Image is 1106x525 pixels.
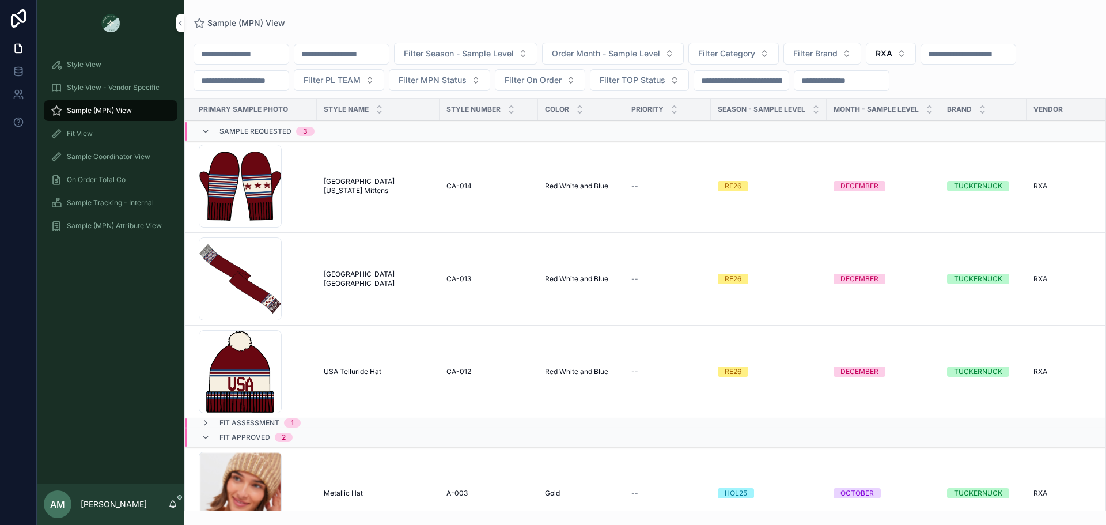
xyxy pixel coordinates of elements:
[725,488,747,498] div: HOL25
[840,274,878,284] div: DECEMBER
[631,182,638,191] span: --
[631,489,704,498] a: --
[947,274,1020,284] a: TUCKERNUCK
[698,48,755,59] span: Filter Category
[1033,367,1047,376] span: RXA
[947,105,972,114] span: Brand
[67,221,162,231] span: Sample (MPN) Attribute View
[44,192,177,213] a: Sample Tracking - Internal
[725,181,741,191] div: RE26
[505,74,562,86] span: Filter On Order
[446,182,472,191] span: CA-014
[44,146,177,167] a: Sample Coordinator View
[545,182,618,191] a: Red White and Blue
[324,105,369,114] span: Style Name
[37,46,184,251] div: scrollable content
[947,367,1020,377] a: TUCKERNUCK
[446,274,471,284] span: CA-013
[718,181,820,191] a: RE26
[44,123,177,144] a: Fit View
[545,274,618,284] a: Red White and Blue
[44,216,177,236] a: Sample (MPN) Attribute View
[590,69,689,91] button: Select Button
[446,489,468,498] span: A-003
[291,418,294,428] div: 1
[631,489,638,498] span: --
[542,43,684,65] button: Select Button
[1033,105,1063,114] span: Vendor
[67,60,101,69] span: Style View
[545,274,608,284] span: Red White and Blue
[688,43,779,65] button: Select Button
[725,274,741,284] div: RE26
[718,105,805,114] span: Season - Sample Level
[446,489,531,498] a: A-003
[834,105,919,114] span: MONTH - SAMPLE LEVEL
[840,488,874,498] div: OCTOBER
[947,181,1020,191] a: TUCKERNUCK
[954,367,1002,377] div: TUCKERNUCK
[446,367,531,376] a: CA-012
[545,489,560,498] span: Gold
[67,175,126,184] span: On Order Total Co
[303,127,308,136] div: 3
[304,74,361,86] span: Filter PL TEAM
[834,488,933,498] a: OCTOBER
[44,54,177,75] a: Style View
[404,48,514,59] span: Filter Season - Sample Level
[954,181,1002,191] div: TUCKERNUCK
[834,274,933,284] a: DECEMBER
[552,48,660,59] span: Order Month - Sample Level
[199,105,288,114] span: PRIMARY SAMPLE PHOTO
[44,169,177,190] a: On Order Total Co
[324,177,433,195] a: [GEOGRAPHIC_DATA] [US_STATE] Mittens
[495,69,585,91] button: Select Button
[954,274,1002,284] div: TUCKERNUCK
[876,48,892,59] span: RXA
[1033,489,1047,498] span: RXA
[718,488,820,498] a: HOL25
[545,367,618,376] a: Red White and Blue
[67,83,160,92] span: Style View - Vendor Specific
[631,274,638,284] span: --
[446,105,501,114] span: Style Number
[219,433,270,442] span: Fit Approved
[50,497,65,511] span: AM
[324,270,433,288] a: [GEOGRAPHIC_DATA] [GEOGRAPHIC_DATA]
[834,181,933,191] a: DECEMBER
[446,182,531,191] a: CA-014
[783,43,861,65] button: Select Button
[294,69,384,91] button: Select Button
[631,367,638,376] span: --
[725,367,741,377] div: RE26
[44,100,177,121] a: Sample (MPN) View
[324,489,363,498] span: Metallic Hat
[600,74,665,86] span: Filter TOP Status
[1033,182,1047,191] span: RXA
[67,106,132,115] span: Sample (MPN) View
[324,367,433,376] a: USA Telluride Hat
[324,489,433,498] a: Metallic Hat
[545,489,618,498] a: Gold
[399,74,467,86] span: Filter MPN Status
[389,69,490,91] button: Select Button
[207,17,285,29] span: Sample (MPN) View
[631,274,704,284] a: --
[840,181,878,191] div: DECEMBER
[866,43,916,65] button: Select Button
[834,367,933,377] a: DECEMBER
[545,367,608,376] span: Red White and Blue
[44,77,177,98] a: Style View - Vendor Specific
[324,367,381,376] span: USA Telluride Hat
[631,367,704,376] a: --
[947,488,1020,498] a: TUCKERNUCK
[545,105,569,114] span: Color
[1033,274,1047,284] span: RXA
[446,367,471,376] span: CA-012
[718,367,820,377] a: RE26
[81,498,147,510] p: [PERSON_NAME]
[718,274,820,284] a: RE26
[631,182,704,191] a: --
